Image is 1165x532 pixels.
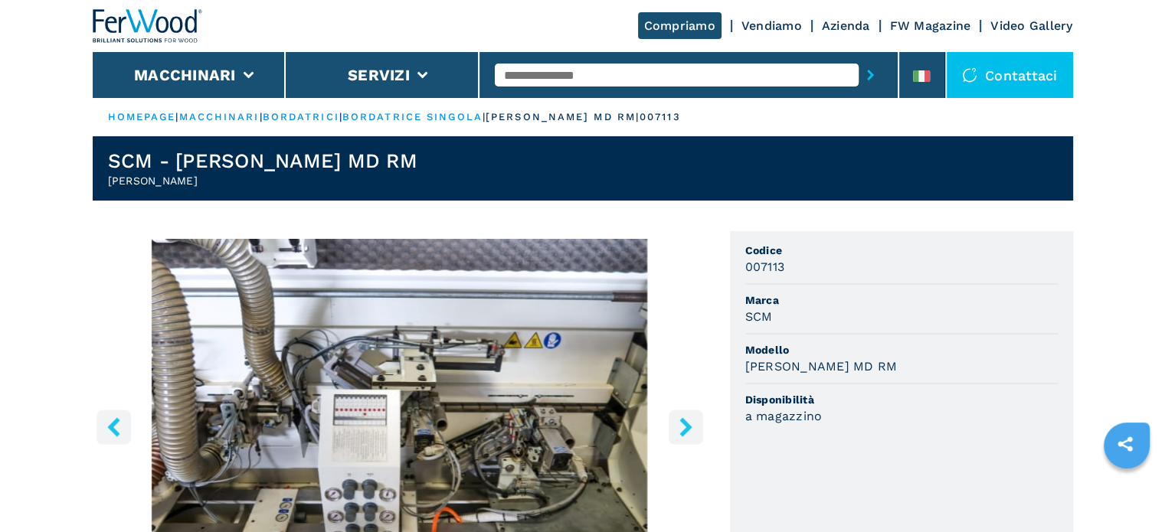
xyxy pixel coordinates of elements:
[134,66,236,84] button: Macchinari
[179,111,260,122] a: macchinari
[962,67,977,83] img: Contattaci
[638,12,722,39] a: Compriamo
[741,18,802,33] a: Vendiamo
[263,111,339,122] a: bordatrici
[1100,463,1154,521] iframe: Chat
[745,292,1058,308] span: Marca
[745,342,1058,357] span: Modello
[947,52,1073,98] div: Contattaci
[745,357,898,375] h3: [PERSON_NAME] MD RM
[990,18,1072,33] a: Video Gallery
[93,9,203,43] img: Ferwood
[745,243,1058,258] span: Codice
[745,258,785,276] h3: 007113
[640,110,681,124] p: 007113
[97,410,131,444] button: left-button
[175,111,178,122] span: |
[339,111,342,122] span: |
[108,149,417,173] h1: SCM - [PERSON_NAME] MD RM
[486,110,640,124] p: [PERSON_NAME] md rm |
[108,173,417,188] h2: [PERSON_NAME]
[669,410,703,444] button: right-button
[1106,425,1144,463] a: sharethis
[890,18,971,33] a: FW Magazine
[348,66,410,84] button: Servizi
[342,111,483,122] a: bordatrice singola
[745,407,823,425] h3: a magazzino
[745,392,1058,407] span: Disponibilità
[859,57,882,93] button: submit-button
[260,111,263,122] span: |
[108,111,176,122] a: HOMEPAGE
[822,18,870,33] a: Azienda
[745,308,773,325] h3: SCM
[483,111,486,122] span: |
